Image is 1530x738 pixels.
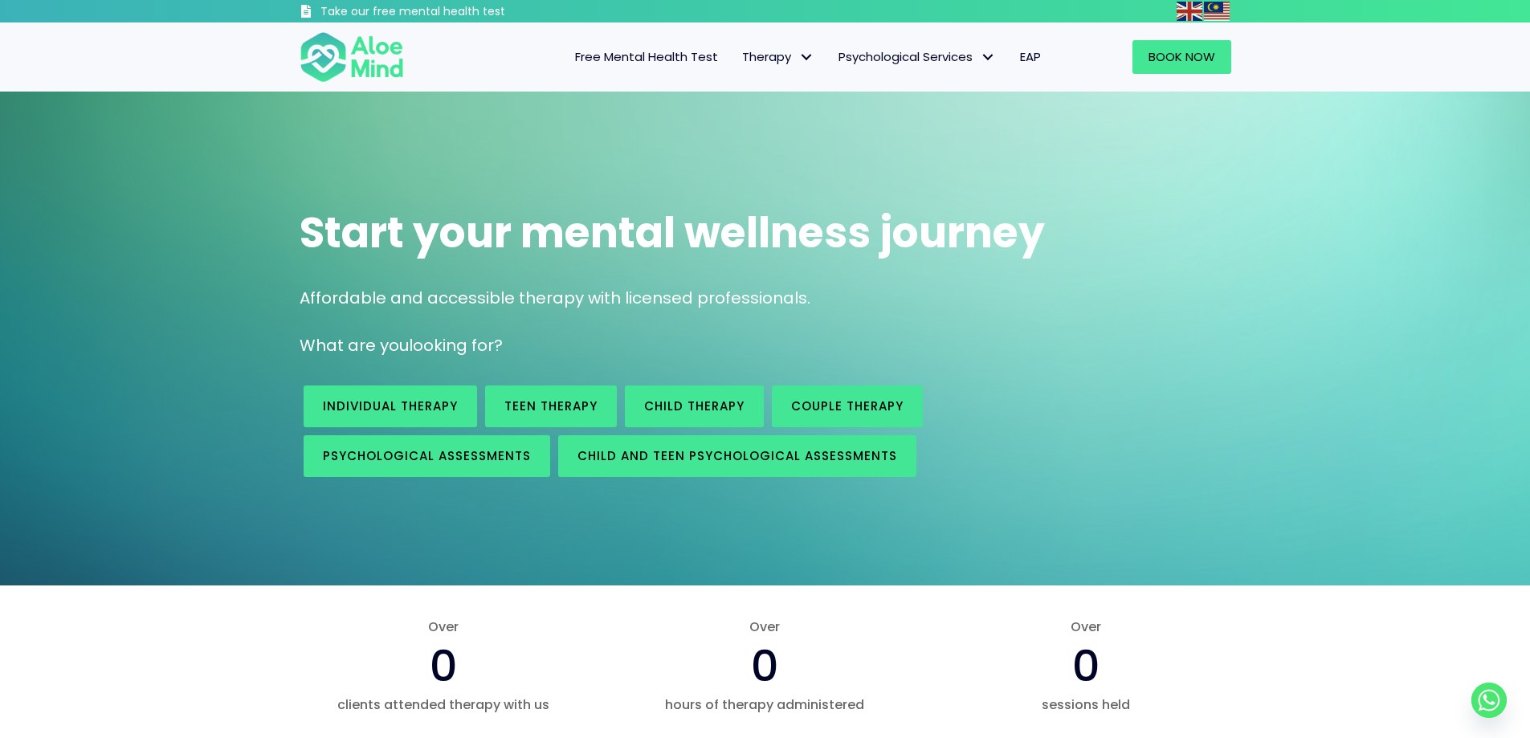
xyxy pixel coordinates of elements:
span: Psychological assessments [323,447,531,464]
a: Individual therapy [304,385,477,427]
span: Individual therapy [323,398,458,414]
span: 0 [1072,635,1100,696]
span: clients attended therapy with us [300,695,589,714]
img: Aloe mind Logo [300,31,404,84]
a: TherapyTherapy: submenu [730,40,826,74]
span: sessions held [941,695,1230,714]
a: English [1177,2,1204,20]
a: Malay [1204,2,1231,20]
h3: Take our free mental health test [320,4,591,20]
span: Over [620,618,909,636]
span: Over [300,618,589,636]
span: Psychological Services [838,48,996,65]
span: EAP [1020,48,1041,65]
span: Couple therapy [791,398,904,414]
span: Therapy [742,48,814,65]
span: What are you [300,334,409,357]
img: en [1177,2,1202,21]
span: Teen Therapy [504,398,598,414]
span: Free Mental Health Test [575,48,718,65]
span: Psychological Services: submenu [977,46,1000,69]
span: 0 [751,635,779,696]
a: Psychological ServicesPsychological Services: submenu [826,40,1008,74]
a: Psychological assessments [304,435,550,477]
span: Over [941,618,1230,636]
a: Teen Therapy [485,385,617,427]
img: ms [1204,2,1230,21]
span: Child and Teen Psychological assessments [577,447,897,464]
nav: Menu [425,40,1053,74]
a: Child and Teen Psychological assessments [558,435,916,477]
a: EAP [1008,40,1053,74]
span: hours of therapy administered [620,695,909,714]
span: Start your mental wellness journey [300,203,1045,262]
span: 0 [430,635,458,696]
a: Free Mental Health Test [563,40,730,74]
a: Take our free mental health test [300,4,591,22]
p: Affordable and accessible therapy with licensed professionals. [300,287,1231,310]
a: Book Now [1132,40,1231,74]
a: Child Therapy [625,385,764,427]
span: Therapy: submenu [795,46,818,69]
a: Couple therapy [772,385,923,427]
span: Book Now [1149,48,1215,65]
span: looking for? [409,334,503,357]
a: Whatsapp [1471,683,1507,718]
span: Child Therapy [644,398,745,414]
